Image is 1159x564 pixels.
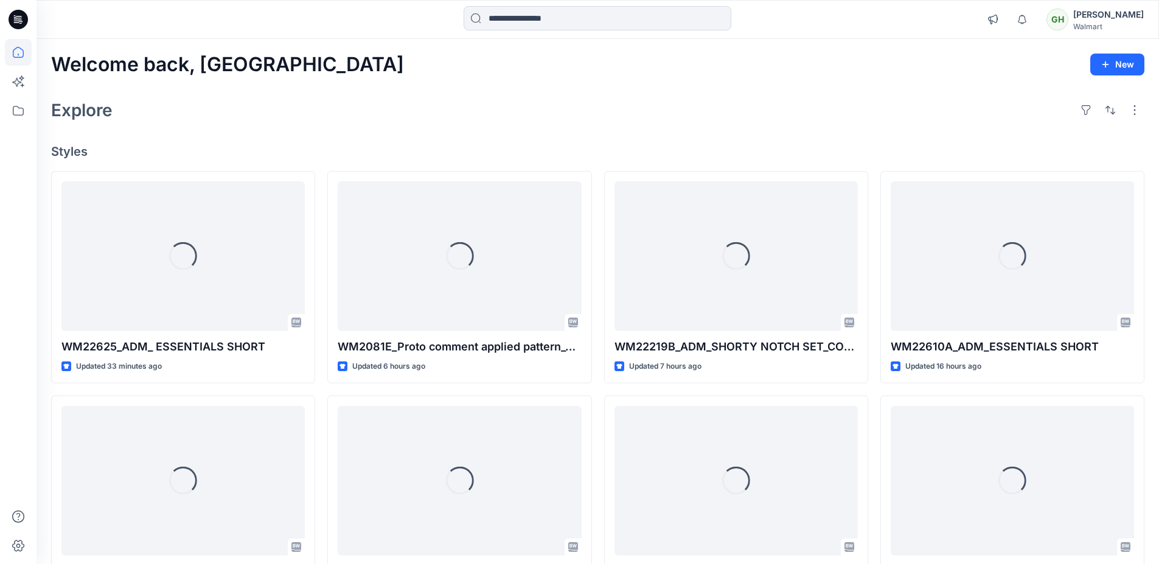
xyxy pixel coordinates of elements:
[61,338,305,355] p: WM22625_ADM_ ESSENTIALS SHORT
[614,338,858,355] p: WM22219B_ADM_SHORTY NOTCH SET_COLORWAY
[352,360,425,373] p: Updated 6 hours ago
[51,144,1144,159] h4: Styles
[1046,9,1068,30] div: GH
[629,360,701,373] p: Updated 7 hours ago
[338,338,581,355] p: WM2081E_Proto comment applied pattern_COLORWAY
[1073,7,1144,22] div: [PERSON_NAME]
[891,338,1134,355] p: WM22610A_ADM_ESSENTIALS SHORT
[1073,22,1144,31] div: Walmart
[51,54,404,76] h2: Welcome back, [GEOGRAPHIC_DATA]
[76,360,162,373] p: Updated 33 minutes ago
[905,360,981,373] p: Updated 16 hours ago
[1090,54,1144,75] button: New
[51,100,113,120] h2: Explore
